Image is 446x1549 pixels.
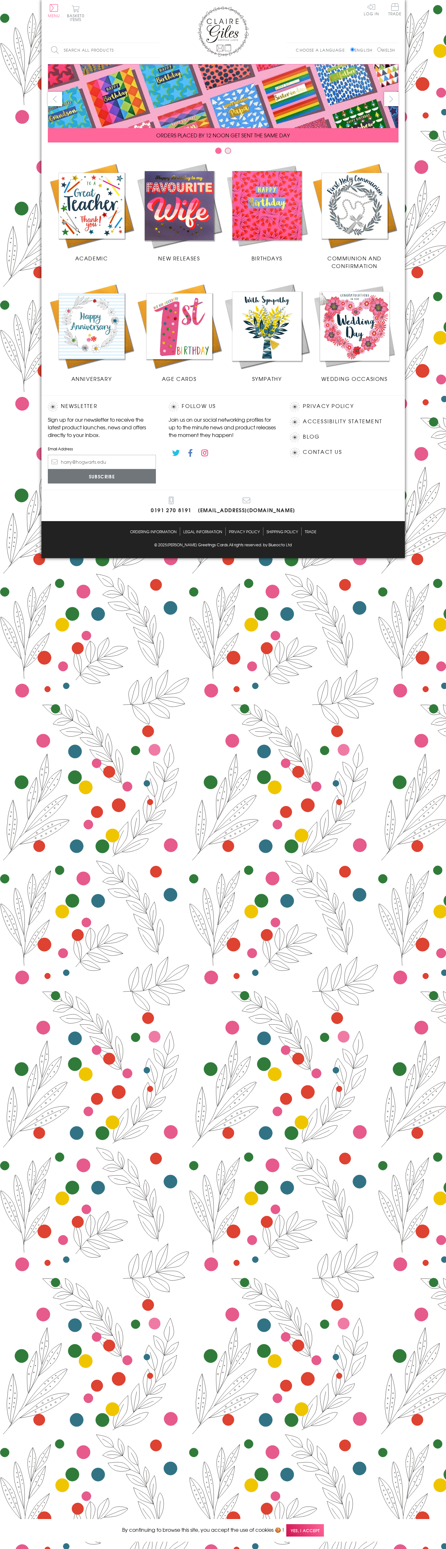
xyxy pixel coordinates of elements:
[263,542,292,549] a: by Blueocto Ltd
[350,47,355,52] input: English
[215,148,222,154] button: Carousel Page 1 (Current Slide)
[252,375,282,382] span: Sympathy
[153,43,159,57] input: Search
[48,282,135,382] a: Anniversary
[296,47,349,53] p: Choose a language:
[303,402,354,411] a: Privacy Policy
[321,375,387,382] span: Wedding Occasions
[384,92,398,106] button: next
[167,542,228,549] a: [PERSON_NAME] Greetings Cards
[48,13,60,18] span: Menu
[223,282,311,382] a: Sympathy
[311,162,398,270] a: Communion and Confirmation
[48,4,60,18] button: Menu
[198,497,295,515] a: [EMAIL_ADDRESS][DOMAIN_NAME]
[48,542,398,548] p: © 2025 .
[135,162,223,262] a: New Releases
[130,527,177,535] a: Ordering Information
[350,47,376,53] label: English
[48,469,156,484] input: Subscribe
[156,131,290,139] span: ORDERS PLACED BY 12 NOON GET SENT THE SAME DAY
[48,455,156,469] input: harry@hogwarts.edu
[67,5,84,21] button: Basket0 items
[48,446,156,452] label: Email Address
[48,162,135,262] a: Academic
[151,497,192,515] a: 0191 270 8191
[70,13,84,22] span: 0 items
[158,254,200,262] span: New Releases
[303,417,382,426] a: Accessibility Statement
[388,3,402,16] span: Trade
[223,162,311,262] a: Birthdays
[286,1524,324,1537] span: Yes, I accept
[48,147,398,157] div: Carousel Pagination
[364,3,379,16] a: Log In
[229,527,260,535] a: Privacy Policy
[169,402,277,411] h2: Follow Us
[377,47,381,52] input: Welsh
[229,542,262,548] span: All rights reserved.
[198,6,249,57] img: Claire Giles Greetings Cards
[305,527,316,535] a: Trade
[183,527,222,535] a: Legal Information
[75,254,108,262] span: Academic
[162,375,196,382] span: Age Cards
[252,254,282,262] span: Birthdays
[388,3,402,17] a: Trade
[225,148,231,154] button: Carousel Page 2
[48,416,156,439] p: Sign up for our newsletter to receive the latest product launches, news and offers directly to yo...
[377,47,395,53] label: Welsh
[48,43,159,57] input: Search all products
[311,282,398,382] a: Wedding Occasions
[327,254,382,270] span: Communion and Confirmation
[267,527,298,535] a: Shipping Policy
[303,448,342,456] a: Contact Us
[48,92,62,106] button: prev
[303,433,320,441] a: Blog
[169,416,277,439] p: Join us on our social networking profiles for up to the minute news and product releases the mome...
[71,375,112,382] span: Anniversary
[135,282,223,382] a: Age Cards
[48,402,156,411] h2: Newsletter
